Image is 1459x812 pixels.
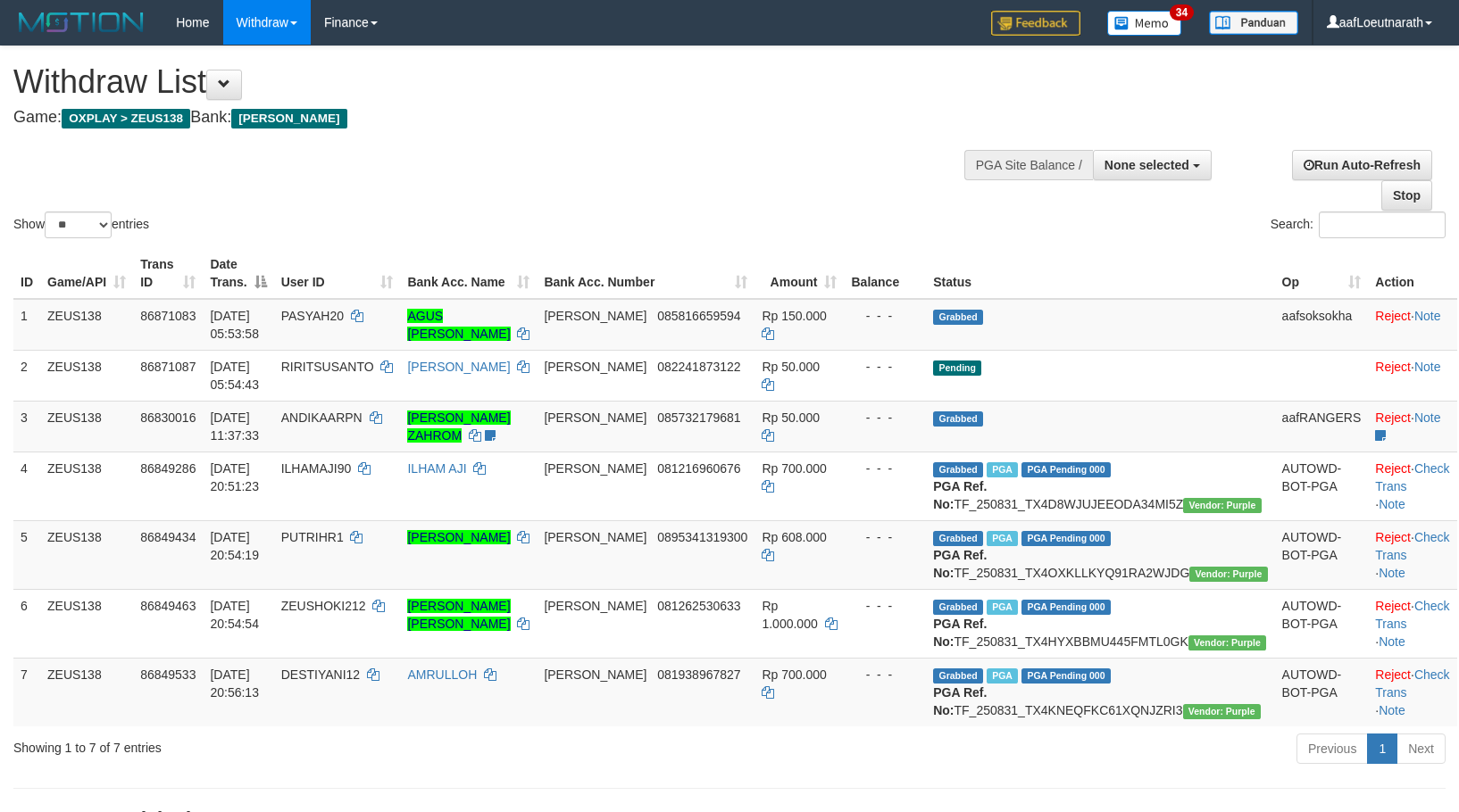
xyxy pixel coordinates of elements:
[1275,520,1369,589] td: AUTOWD-BOT-PGA
[140,410,196,425] span: 86830016
[1414,410,1441,425] a: Note
[933,668,983,684] span: Grabbed
[231,109,346,128] span: [PERSON_NAME]
[13,589,40,658] td: 6
[210,667,259,700] span: [DATE] 20:56:13
[140,309,196,323] span: 86871083
[1368,520,1456,589] td: · ·
[762,461,826,476] span: Rp 700.000
[933,411,983,427] span: Grabbed
[281,360,374,374] span: RIRITSUSANTO
[1209,11,1298,35] img: panduan.png
[987,462,1018,477] span: Marked by aafRornrotha
[1189,567,1267,582] span: Vendor URL: https://trx4.1velocity.biz
[1375,410,1411,425] a: Reject
[1275,401,1369,452] td: aafRANGERS
[1381,180,1432,211] a: Stop
[13,520,40,589] td: 5
[400,248,537,299] th: Bank Acc. Name: activate to sort column ascending
[13,658,40,726] td: 7
[657,530,747,544] span: Copy 0895341319300 to clipboard
[1375,530,1411,544] a: Reject
[62,109,190,128] span: OXPLAY > ZEUS138
[1368,299,1456,351] td: ·
[657,599,740,613] span: Copy 081262530633 to clipboard
[544,360,646,374] span: [PERSON_NAME]
[1275,589,1369,658] td: AUTOWD-BOT-PGA
[40,658,133,726] td: ZEUS138
[1275,248,1369,299] th: Op: activate to sort column ascending
[851,666,919,684] div: - - -
[1093,150,1212,180] button: None selected
[844,248,926,299] th: Balance
[281,530,344,544] span: PUTRIHR1
[1375,530,1449,562] a: Check Trans
[407,599,510,631] a: [PERSON_NAME] [PERSON_NAME]
[762,410,820,425] span: Rp 50.000
[1368,658,1456,726] td: · ·
[1319,211,1446,238] input: Search:
[1368,452,1456,520] td: · ·
[40,401,133,452] td: ZEUS138
[140,360,196,374] span: 86871087
[210,360,259,392] span: [DATE] 05:54:43
[544,461,646,476] span: [PERSON_NAME]
[1271,211,1446,238] label: Search:
[1396,733,1446,764] a: Next
[140,530,196,544] span: 86849434
[140,599,196,613] span: 86849463
[933,600,983,615] span: Grabbed
[544,599,646,613] span: [PERSON_NAME]
[851,307,919,325] div: - - -
[1296,733,1368,764] a: Previous
[657,667,740,682] span: Copy 081938967827 to clipboard
[762,599,817,631] span: Rp 1.000.000
[987,668,1018,684] span: Marked by aafRornrotha
[210,410,259,443] span: [DATE] 11:37:33
[1375,309,1411,323] a: Reject
[13,732,595,757] div: Showing 1 to 7 of 7 entries
[407,667,477,682] a: AMRULLOH
[210,309,259,341] span: [DATE] 05:53:58
[13,452,40,520] td: 4
[281,667,360,682] span: DESTIYANI12
[281,461,352,476] span: ILHAMAJI90
[1375,461,1411,476] a: Reject
[933,617,987,649] b: PGA Ref. No:
[281,599,366,613] span: ZEUSHOKI212
[203,248,273,299] th: Date Trans.: activate to sort column descending
[133,248,203,299] th: Trans ID: activate to sort column ascending
[40,248,133,299] th: Game/API: activate to sort column ascending
[933,462,983,477] span: Grabbed
[281,309,344,323] span: PASYAH20
[407,309,510,341] a: AGUS [PERSON_NAME]
[987,531,1018,546] span: Marked by aafRornrotha
[762,530,826,544] span: Rp 608.000
[40,350,133,401] td: ZEUS138
[762,667,826,682] span: Rp 700.000
[544,410,646,425] span: [PERSON_NAME]
[1368,350,1456,401] td: ·
[544,667,646,682] span: [PERSON_NAME]
[1375,599,1411,613] a: Reject
[1414,360,1441,374] a: Note
[657,461,740,476] span: Copy 081216960676 to clipboard
[1183,704,1261,719] span: Vendor URL: https://trx4.1velocity.biz
[851,358,919,376] div: - - -
[1275,452,1369,520] td: AUTOWD-BOT-PGA
[40,452,133,520] td: ZEUS138
[1375,599,1449,631] a: Check Trans
[851,409,919,427] div: - - -
[926,589,1274,658] td: TF_250831_TX4HYXBBMU445FMTL0GK
[40,299,133,351] td: ZEUS138
[933,360,981,376] span: Pending
[1379,634,1405,649] a: Note
[40,589,133,658] td: ZEUS138
[987,600,1018,615] span: Marked by aafRornrotha
[1183,498,1261,513] span: Vendor URL: https://trx4.1velocity.biz
[13,248,40,299] th: ID
[1375,667,1449,700] a: Check Trans
[13,299,40,351] td: 1
[1021,600,1111,615] span: PGA Pending
[281,410,363,425] span: ANDIKAARPN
